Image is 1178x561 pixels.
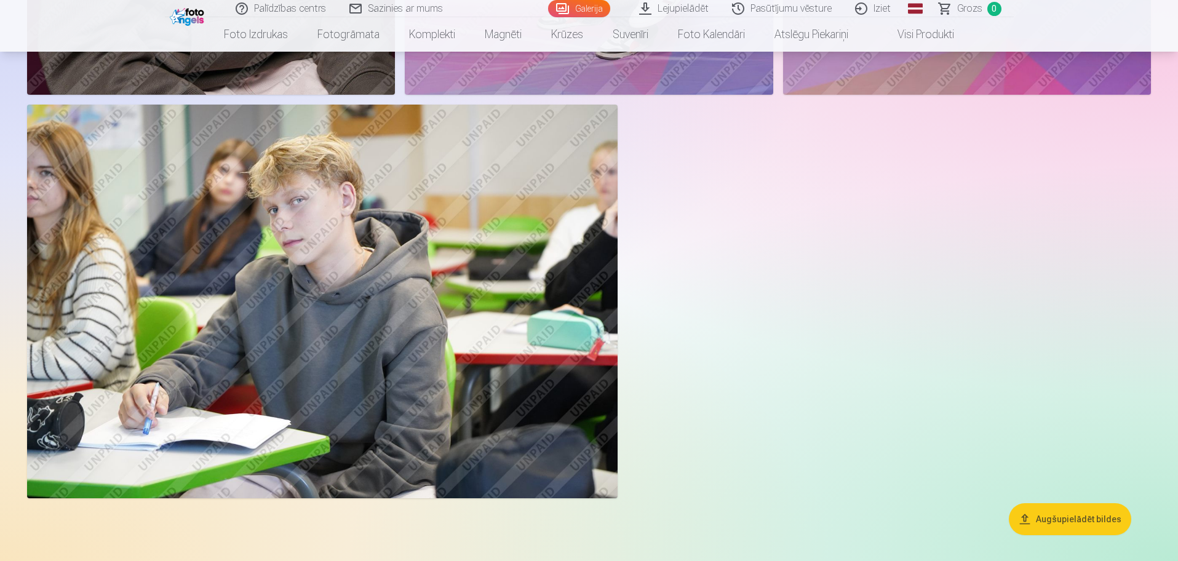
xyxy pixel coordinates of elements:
[863,17,969,52] a: Visi produkti
[170,5,207,26] img: /fa1
[760,17,863,52] a: Atslēgu piekariņi
[394,17,470,52] a: Komplekti
[1009,503,1131,535] button: Augšupielādēt bildes
[303,17,394,52] a: Fotogrāmata
[957,1,982,16] span: Grozs
[209,17,303,52] a: Foto izdrukas
[536,17,598,52] a: Krūzes
[987,2,1001,16] span: 0
[598,17,663,52] a: Suvenīri
[470,17,536,52] a: Magnēti
[663,17,760,52] a: Foto kalendāri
